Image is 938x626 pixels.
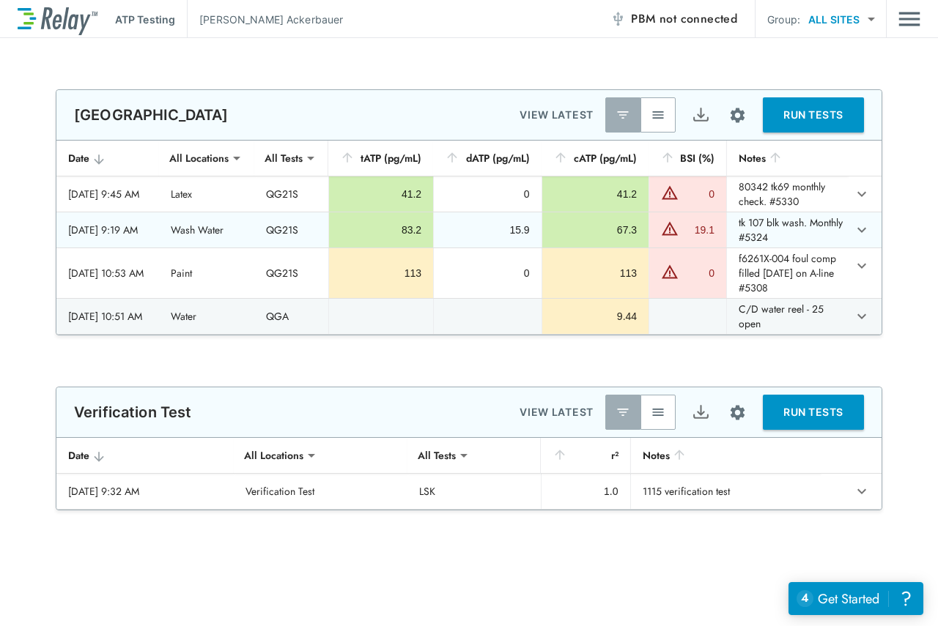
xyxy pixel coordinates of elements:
[254,144,313,173] div: All Tests
[718,393,757,432] button: Site setup
[682,187,714,201] div: 0
[159,212,254,247] td: Wash Water
[68,484,222,499] div: [DATE] 9:32 AM
[446,223,530,237] div: 15.9
[56,141,882,335] table: sticky table
[74,403,192,421] p: Verification Test
[682,266,714,280] div: 0
[68,223,147,237] div: [DATE] 9:19 AM
[610,12,625,26] img: Offline Icon
[56,438,882,510] table: sticky table
[18,4,97,35] img: LuminUltra Relay
[341,266,421,280] div: 113
[763,97,864,133] button: RUN TESTS
[651,405,665,420] img: View All
[68,309,147,324] div: [DATE] 10:51 AM
[643,447,810,464] div: Notes
[554,266,637,280] div: 113
[849,304,874,329] button: expand row
[68,266,147,280] div: [DATE] 10:53 AM
[407,474,541,509] td: LSK
[651,108,665,122] img: View All
[630,474,821,509] td: 1115 verification test
[849,253,874,278] button: expand row
[554,223,637,237] div: 67.3
[661,220,679,237] img: Warning
[553,484,618,499] div: 1.0
[849,217,874,242] button: expand row
[234,441,314,470] div: All Locations
[660,149,714,167] div: BSI (%)
[660,10,737,27] span: not connected
[849,182,874,206] button: expand row
[159,248,254,298] td: Paint
[234,474,407,509] td: Verification Test
[898,5,920,33] button: Main menu
[728,403,747,422] img: Settings Icon
[254,299,328,334] td: QGA
[683,395,718,430] button: Export
[616,405,630,420] img: Latest
[56,438,234,474] th: Date
[726,248,848,298] td: f6261X-004 foul comp filled [DATE] on A-line #5308
[159,144,239,173] div: All Locations
[159,299,254,334] td: Water
[199,12,343,27] p: [PERSON_NAME] Ackerbauer
[445,149,530,167] div: dATP (pg/mL)
[520,106,594,124] p: VIEW LATEST
[407,441,466,470] div: All Tests
[739,149,836,167] div: Notes
[728,106,747,124] img: Settings Icon
[661,184,679,201] img: Warning
[159,176,254,212] td: Latex
[726,176,848,212] td: 80342 tk69 monthly check. #5330
[254,212,328,247] td: QG21S
[726,212,848,247] td: tk 107 blk wash. Monthly #5324
[849,479,874,504] button: expand row
[68,187,147,201] div: [DATE] 9:45 AM
[554,309,637,324] div: 9.44
[789,582,923,615] iframe: Resource center
[56,141,159,176] th: Date
[692,106,710,124] img: Export Icon
[341,223,421,237] div: 83.2
[446,187,530,201] div: 0
[74,106,229,124] p: [GEOGRAPHIC_DATA]
[692,403,710,422] img: Export Icon
[446,266,530,280] div: 0
[553,447,618,464] div: r²
[616,108,630,122] img: Latest
[554,187,637,201] div: 41.2
[661,263,679,280] img: Warning
[631,9,737,29] span: PBM
[682,223,714,237] div: 19.1
[683,97,718,133] button: Export
[898,5,920,33] img: Drawer Icon
[767,12,800,27] p: Group:
[340,149,421,167] div: tATP (pg/mL)
[718,96,757,135] button: Site setup
[763,395,864,430] button: RUN TESTS
[605,4,743,34] button: PBM not connected
[520,403,594,421] p: VIEW LATEST
[115,12,175,27] p: ATP Testing
[341,187,421,201] div: 41.2
[254,248,328,298] td: QG21S
[254,176,328,212] td: QG21S
[553,149,637,167] div: cATP (pg/mL)
[726,299,848,334] td: C/D water reel - 25 open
